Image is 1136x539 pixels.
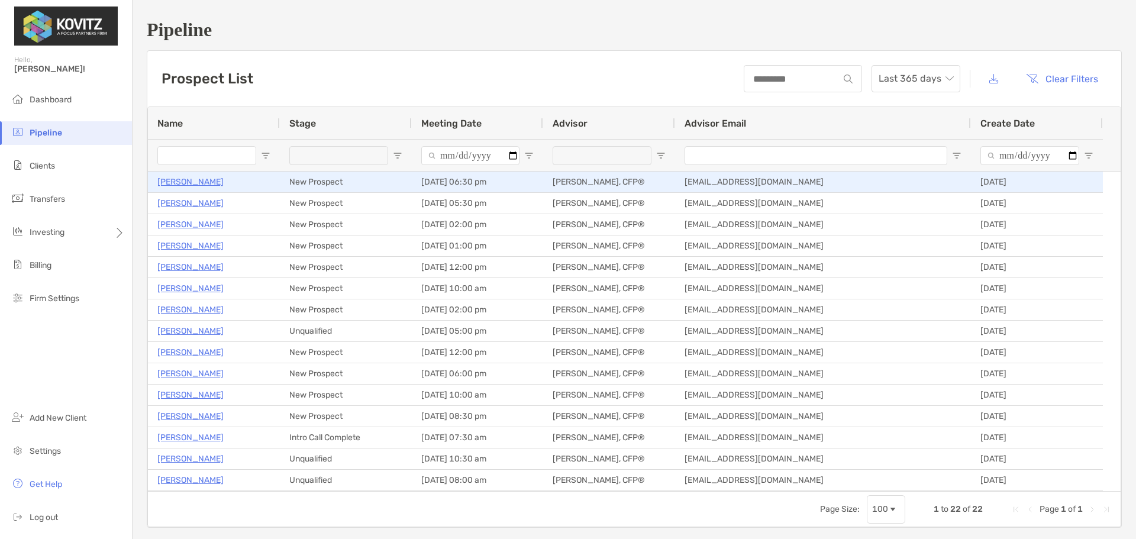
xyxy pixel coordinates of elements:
[963,504,970,514] span: of
[543,214,675,235] div: [PERSON_NAME], CFP®
[543,172,675,192] div: [PERSON_NAME], CFP®
[867,495,905,524] div: Page Size
[11,224,25,238] img: investing icon
[30,479,62,489] span: Get Help
[971,172,1103,192] div: [DATE]
[1011,505,1021,514] div: First Page
[675,385,971,405] div: [EMAIL_ADDRESS][DOMAIN_NAME]
[675,321,971,341] div: [EMAIL_ADDRESS][DOMAIN_NAME]
[11,257,25,272] img: billing icon
[280,363,412,384] div: New Prospect
[11,476,25,490] img: get-help icon
[412,385,543,405] div: [DATE] 10:00 am
[412,235,543,256] div: [DATE] 01:00 pm
[543,385,675,405] div: [PERSON_NAME], CFP®
[675,470,971,490] div: [EMAIL_ADDRESS][DOMAIN_NAME]
[685,146,947,165] input: Advisor Email Filter Input
[157,238,224,253] p: [PERSON_NAME]
[421,118,482,129] span: Meeting Date
[543,278,675,299] div: [PERSON_NAME], CFP®
[11,125,25,139] img: pipeline icon
[412,406,543,427] div: [DATE] 08:30 pm
[971,363,1103,384] div: [DATE]
[157,324,224,338] p: [PERSON_NAME]
[971,470,1103,490] div: [DATE]
[971,448,1103,469] div: [DATE]
[1087,505,1097,514] div: Next Page
[656,151,666,160] button: Open Filter Menu
[412,321,543,341] div: [DATE] 05:00 pm
[941,504,948,514] span: to
[971,299,1103,320] div: [DATE]
[543,448,675,469] div: [PERSON_NAME], CFP®
[157,473,224,488] a: [PERSON_NAME]
[157,217,224,232] a: [PERSON_NAME]
[675,257,971,277] div: [EMAIL_ADDRESS][DOMAIN_NAME]
[934,504,939,514] span: 1
[157,345,224,360] a: [PERSON_NAME]
[280,193,412,214] div: New Prospect
[157,302,224,317] a: [PERSON_NAME]
[30,260,51,270] span: Billing
[280,385,412,405] div: New Prospect
[543,470,675,490] div: [PERSON_NAME], CFP®
[30,413,86,423] span: Add New Client
[972,504,983,514] span: 22
[1061,504,1066,514] span: 1
[289,118,316,129] span: Stage
[421,146,519,165] input: Meeting Date Filter Input
[11,410,25,424] img: add_new_client icon
[971,278,1103,299] div: [DATE]
[543,342,675,363] div: [PERSON_NAME], CFP®
[971,235,1103,256] div: [DATE]
[980,146,1079,165] input: Create Date Filter Input
[157,281,224,296] a: [PERSON_NAME]
[30,95,72,105] span: Dashboard
[147,19,1122,41] h1: Pipeline
[157,175,224,189] a: [PERSON_NAME]
[524,151,534,160] button: Open Filter Menu
[30,446,61,456] span: Settings
[820,504,860,514] div: Page Size:
[412,172,543,192] div: [DATE] 06:30 pm
[675,406,971,427] div: [EMAIL_ADDRESS][DOMAIN_NAME]
[11,191,25,205] img: transfers icon
[950,504,961,514] span: 22
[675,214,971,235] div: [EMAIL_ADDRESS][DOMAIN_NAME]
[675,278,971,299] div: [EMAIL_ADDRESS][DOMAIN_NAME]
[280,278,412,299] div: New Prospect
[971,385,1103,405] div: [DATE]
[543,193,675,214] div: [PERSON_NAME], CFP®
[280,470,412,490] div: Unqualified
[412,278,543,299] div: [DATE] 10:00 am
[844,75,853,83] img: input icon
[675,363,971,384] div: [EMAIL_ADDRESS][DOMAIN_NAME]
[14,5,118,47] img: Zoe Logo
[1040,504,1059,514] span: Page
[157,451,224,466] a: [PERSON_NAME]
[412,214,543,235] div: [DATE] 02:00 pm
[157,146,256,165] input: Name Filter Input
[675,193,971,214] div: [EMAIL_ADDRESS][DOMAIN_NAME]
[280,427,412,448] div: Intro Call Complete
[543,257,675,277] div: [PERSON_NAME], CFP®
[543,299,675,320] div: [PERSON_NAME], CFP®
[685,118,746,129] span: Advisor Email
[157,388,224,402] a: [PERSON_NAME]
[30,128,62,138] span: Pipeline
[280,172,412,192] div: New Prospect
[157,430,224,445] a: [PERSON_NAME]
[412,470,543,490] div: [DATE] 08:00 am
[14,64,125,74] span: [PERSON_NAME]!
[157,196,224,211] a: [PERSON_NAME]
[157,409,224,424] p: [PERSON_NAME]
[393,151,402,160] button: Open Filter Menu
[280,448,412,469] div: Unqualified
[879,66,953,92] span: Last 365 days
[30,161,55,171] span: Clients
